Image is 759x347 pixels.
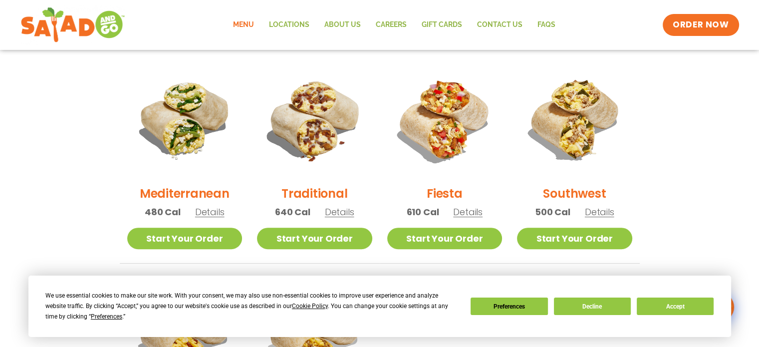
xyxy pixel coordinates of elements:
[517,62,632,177] img: Product photo for Southwest
[453,206,483,218] span: Details
[387,62,503,177] img: Product photo for Fiesta
[281,185,347,202] h2: Traditional
[257,62,372,177] img: Product photo for Traditional
[414,13,470,36] a: GIFT CARDS
[140,185,230,202] h2: Mediterranean
[261,13,317,36] a: Locations
[471,298,547,315] button: Preferences
[127,62,243,177] img: Product photo for Mediterranean Breakfast Burrito
[275,205,310,219] span: 640 Cal
[317,13,368,36] a: About Us
[195,206,225,218] span: Details
[554,298,631,315] button: Decline
[427,185,463,202] h2: Fiesta
[517,228,632,249] a: Start Your Order
[470,13,530,36] a: Contact Us
[535,205,570,219] span: 500 Cal
[127,228,243,249] a: Start Your Order
[543,185,606,202] h2: Southwest
[28,276,731,337] div: Cookie Consent Prompt
[226,13,261,36] a: Menu
[145,205,181,219] span: 480 Cal
[530,13,563,36] a: FAQs
[368,13,414,36] a: Careers
[226,13,563,36] nav: Menu
[663,14,739,36] a: ORDER NOW
[585,206,614,218] span: Details
[91,313,122,320] span: Preferences
[673,19,729,31] span: ORDER NOW
[292,303,328,310] span: Cookie Policy
[45,291,459,322] div: We use essential cookies to make our site work. With your consent, we may also use non-essential ...
[407,205,439,219] span: 610 Cal
[20,5,126,45] img: new-SAG-logo-768×292
[257,228,372,249] a: Start Your Order
[387,228,503,249] a: Start Your Order
[325,206,354,218] span: Details
[637,298,714,315] button: Accept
